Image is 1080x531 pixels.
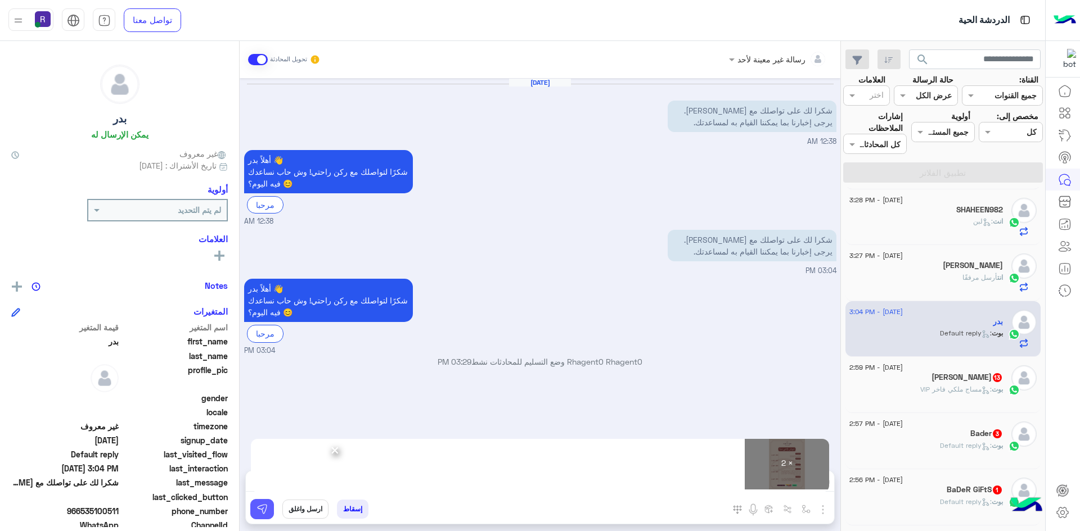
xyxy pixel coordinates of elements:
[11,234,228,244] h6: العلامات
[997,273,1003,282] span: انت
[121,364,228,390] span: profile_pic
[270,55,307,64] small: تحويل المحادثة
[992,385,1003,393] span: بوت
[1011,253,1037,279] img: defaultAdmin.png
[1011,310,1037,335] img: defaultAdmin.png
[11,505,119,517] span: 966535100511
[31,282,40,291] img: notes
[11,448,119,460] span: Default reply
[121,491,228,503] span: last_clicked_button
[783,505,792,514] img: Trigger scenario
[11,406,119,418] span: null
[1007,486,1046,525] img: hulul-logo.png
[438,357,471,366] span: 03:29 PM
[121,476,228,488] span: last_message
[11,462,119,474] span: 2025-08-19T12:04:33.789Z
[805,266,836,275] span: 03:04 PM
[843,162,1043,183] button: تطبيق الفلاتر
[940,329,992,337] span: : Default reply
[970,429,1003,438] h5: Bader
[931,373,1003,382] h5: ابو نايف
[101,65,139,103] img: defaultAdmin.png
[35,11,51,27] img: userImage
[912,74,953,85] label: حالة الرسالة
[849,419,903,429] span: [DATE] - 2:57 PM
[1009,384,1020,396] img: WhatsApp
[11,321,119,333] span: قيمة المتغير
[282,500,328,519] button: ارسل واغلق
[11,392,119,404] span: null
[337,500,368,519] button: إسقاط
[1009,441,1020,452] img: WhatsApp
[843,110,903,134] label: إشارات الملاحظات
[98,14,111,27] img: tab
[909,49,937,74] button: search
[247,325,283,342] div: مرحبا
[807,137,836,146] span: 12:38 AM
[993,317,1003,326] h5: بدر
[121,434,228,446] span: signup_date
[1009,273,1020,284] img: WhatsApp
[11,420,119,432] span: غير معروف
[256,503,268,515] img: send message
[244,216,273,227] span: 12:38 AM
[956,205,1003,215] h5: SHAHEEN982
[940,497,992,506] span: : Default reply
[11,476,119,488] span: شكرا لك على تواصلك مع بدر. يرجى إخبارنا بما يمكننا القيام به لمساعدتك.
[940,441,992,450] span: : Default reply
[330,437,340,462] span: ×
[121,462,228,474] span: last_interaction
[244,150,413,193] p: 19/8/2025, 12:38 AM
[745,439,829,489] div: × 2
[849,475,903,485] span: [DATE] - 2:56 PM
[760,500,778,518] button: create order
[93,8,115,32] a: tab
[993,485,1002,494] span: 1
[849,251,903,261] span: [DATE] - 3:27 PM
[121,392,228,404] span: gender
[993,217,1003,225] span: انت
[993,373,1002,382] span: 13
[67,14,80,27] img: tab
[849,362,903,373] span: [DATE] - 2:59 PM
[973,217,993,225] span: : لبن
[205,280,228,291] h6: Notes
[509,79,571,87] h6: [DATE]
[91,364,119,392] img: defaultAdmin.png
[193,306,228,316] h6: المتغيرات
[951,110,970,122] label: أولوية
[121,505,228,517] span: phone_number
[1009,217,1020,228] img: WhatsApp
[1009,329,1020,340] img: WhatsApp
[121,406,228,418] span: locale
[121,321,228,333] span: اسم المتغير
[11,491,119,503] span: null
[139,160,217,171] span: تاريخ الأشتراك : [DATE]
[997,110,1038,122] label: مخصص إلى:
[778,500,797,518] button: Trigger scenario
[1054,8,1076,32] img: Logo
[733,505,742,514] img: make a call
[11,335,119,347] span: بدر
[208,184,228,194] h6: أولوية
[1011,198,1037,223] img: defaultAdmin.png
[1011,421,1037,447] img: defaultAdmin.png
[244,279,413,322] p: 19/8/2025, 3:04 PM
[124,8,181,32] a: تواصل معنا
[668,101,836,132] p: 19/8/2025, 12:38 AM
[91,129,148,139] h6: يمكن الإرسال له
[11,13,25,28] img: profile
[121,420,228,432] span: timezone
[247,196,283,214] div: مرحبا
[992,441,1003,450] span: بوت
[121,335,228,347] span: first_name
[993,429,1002,438] span: 3
[1019,74,1038,85] label: القناة:
[11,519,119,531] span: 2
[992,329,1003,337] span: بوت
[12,282,22,292] img: add
[668,230,836,261] p: 19/8/2025, 3:04 PM
[746,503,760,516] img: send voice note
[1011,478,1037,503] img: defaultAdmin.png
[244,346,275,356] span: 03:04 PM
